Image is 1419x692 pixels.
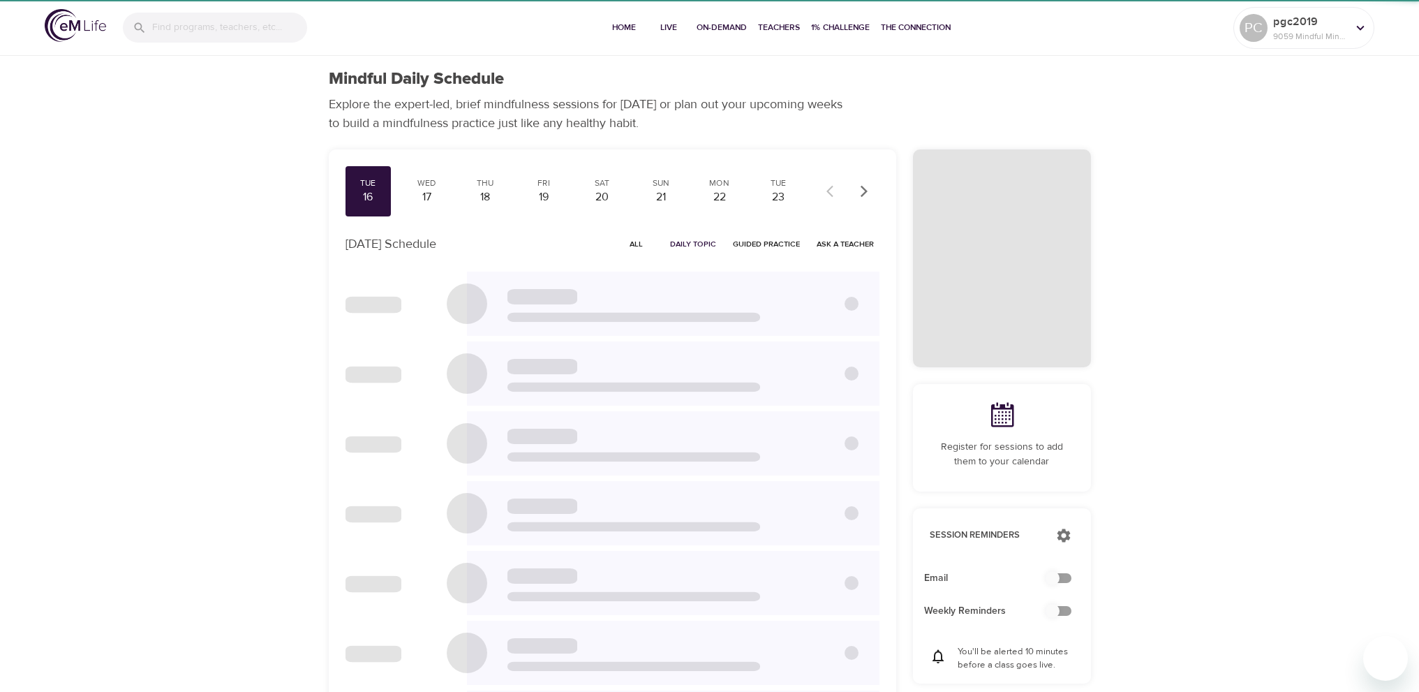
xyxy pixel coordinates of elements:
div: Mon [702,177,737,189]
div: 22 [702,189,737,205]
div: Fri [526,177,561,189]
button: Daily Topic [664,233,722,255]
button: All [614,233,659,255]
div: 16 [351,189,386,205]
span: All [620,237,653,251]
span: On-Demand [697,20,747,35]
span: Home [607,20,641,35]
p: pgc2019 [1273,13,1347,30]
p: Session Reminders [930,529,1042,543]
div: Tue [761,177,796,189]
div: 19 [526,189,561,205]
div: Sat [585,177,620,189]
button: Ask a Teacher [811,233,879,255]
span: Email [924,571,1057,586]
p: 9059 Mindful Minutes [1273,30,1347,43]
div: 17 [409,189,444,205]
span: Teachers [758,20,800,35]
div: 18 [468,189,503,205]
div: 23 [761,189,796,205]
div: Sun [644,177,678,189]
span: Live [652,20,685,35]
div: 21 [644,189,678,205]
button: Guided Practice [727,233,805,255]
p: Explore the expert-led, brief mindfulness sessions for [DATE] or plan out your upcoming weeks to ... [329,95,852,133]
h1: Mindful Daily Schedule [329,69,504,89]
img: logo [45,9,106,42]
input: Find programs, teachers, etc... [152,13,307,43]
p: You'll be alerted 10 minutes before a class goes live. [958,645,1074,672]
div: PC [1240,14,1268,42]
span: The Connection [881,20,951,35]
span: 1% Challenge [811,20,870,35]
div: Wed [409,177,444,189]
p: Register for sessions to add them to your calendar [930,440,1074,469]
p: [DATE] Schedule [346,235,436,253]
div: 20 [585,189,620,205]
span: Ask a Teacher [817,237,874,251]
div: Thu [468,177,503,189]
iframe: Button to launch messaging window [1363,636,1408,681]
div: Tue [351,177,386,189]
span: Daily Topic [670,237,716,251]
span: Weekly Reminders [924,604,1057,619]
span: Guided Practice [733,237,800,251]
